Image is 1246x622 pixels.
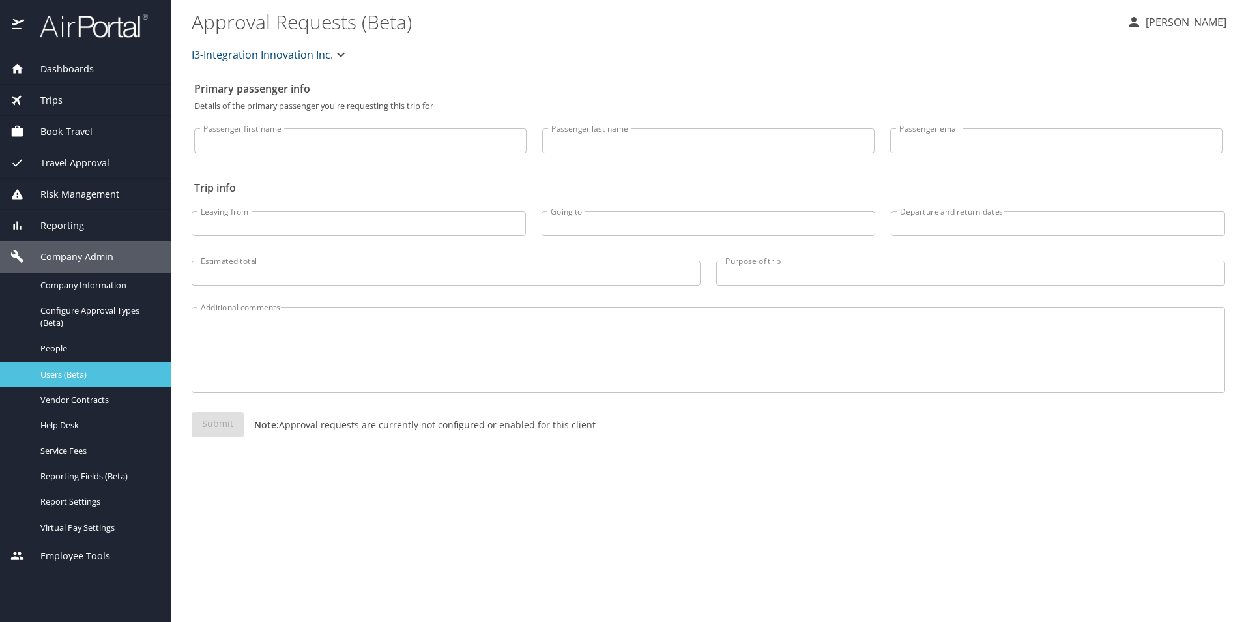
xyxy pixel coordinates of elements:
[192,46,333,64] span: I3-Integration Innovation Inc.
[40,445,155,457] span: Service Fees
[1142,14,1226,30] p: [PERSON_NAME]
[40,496,155,508] span: Report Settings
[254,419,279,431] strong: Note:
[40,279,155,291] span: Company Information
[194,177,1223,198] h2: Trip info
[12,13,25,38] img: icon-airportal.png
[24,250,113,264] span: Company Admin
[194,102,1223,110] p: Details of the primary passenger you're requesting this trip for
[24,218,84,233] span: Reporting
[1121,10,1232,34] button: [PERSON_NAME]
[186,42,354,68] button: I3-Integration Innovation Inc.
[40,394,155,406] span: Vendor Contracts
[244,418,596,432] p: Approval requests are currently not configured or enabled for this client
[24,549,110,563] span: Employee Tools
[40,368,155,381] span: Users (Beta)
[40,470,155,482] span: Reporting Fields (Beta)
[40,419,155,432] span: Help Desk
[24,125,93,139] span: Book Travel
[40,304,155,329] span: Configure Approval Types (Beta)
[192,1,1116,42] h1: Approval Requests (Beta)
[25,13,148,38] img: airportal-logo.png
[24,187,119,201] span: Risk Management
[24,156,109,170] span: Travel Approval
[194,78,1223,99] h2: Primary passenger info
[24,93,63,108] span: Trips
[40,522,155,534] span: Virtual Pay Settings
[40,342,155,355] span: People
[24,62,94,76] span: Dashboards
